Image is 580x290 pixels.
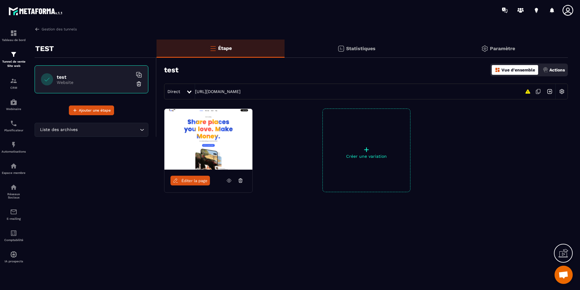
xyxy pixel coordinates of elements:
[2,86,26,89] p: CRM
[2,129,26,132] p: Planificateur
[8,5,63,16] img: logo
[337,45,345,52] img: stats.20deebd0.svg
[10,141,17,148] img: automations
[10,251,17,258] img: automations
[323,145,410,154] p: +
[2,60,26,68] p: Tunnel de vente Site web
[10,184,17,191] img: social-network
[2,217,26,220] p: E-mailing
[170,176,210,185] a: Éditer la page
[2,46,26,73] a: formationformationTunnel de vente Site web
[2,260,26,263] p: IA prospects
[555,266,573,284] a: Ouvrir le chat
[35,123,148,137] div: Search for option
[35,26,77,32] a: Gestion des tunnels
[2,204,26,225] a: emailemailE-mailing
[2,238,26,242] p: Comptabilité
[2,225,26,246] a: accountantaccountantComptabilité
[2,158,26,179] a: automationsautomationsEspace membre
[2,73,26,94] a: formationformationCRM
[164,66,178,74] h3: test
[69,105,114,115] button: Ajouter une étape
[57,80,133,85] p: Website
[490,46,515,51] p: Paramètre
[35,43,54,55] p: TEST
[10,77,17,85] img: formation
[501,67,535,72] p: Vue d'ensemble
[209,45,217,52] img: bars-o.4a397970.svg
[195,89,241,94] a: [URL][DOMAIN_NAME]
[323,154,410,159] p: Créer une variation
[136,81,142,87] img: trash
[10,120,17,127] img: scheduler
[2,171,26,174] p: Espace membre
[2,107,26,111] p: Webinaire
[2,179,26,204] a: social-networksocial-networkRéseaux Sociaux
[10,230,17,237] img: accountant
[556,86,568,97] img: setting-w.858f3a88.svg
[2,150,26,153] p: Automatisations
[2,94,26,115] a: automationsautomationsWebinaire
[346,46,376,51] p: Statistiques
[2,136,26,158] a: automationsautomationsAutomatisations
[549,67,565,72] p: Actions
[218,45,232,51] p: Étape
[2,25,26,46] a: formationformationTableau de bord
[164,109,252,170] img: image
[10,162,17,170] img: automations
[10,29,17,37] img: formation
[2,38,26,42] p: Tableau de bord
[495,67,500,73] img: dashboard-orange.40269519.svg
[79,126,138,133] input: Search for option
[79,107,111,113] span: Ajouter une étape
[181,178,207,183] span: Éditer la page
[543,67,548,73] img: actions.d6e523a2.png
[10,208,17,216] img: email
[35,26,40,32] img: arrow
[2,115,26,136] a: schedulerschedulerPlanificateur
[57,74,133,80] h6: test
[39,126,79,133] span: Liste des archives
[10,98,17,106] img: automations
[544,86,555,97] img: arrow-next.bcc2205e.svg
[2,192,26,199] p: Réseaux Sociaux
[167,89,180,94] span: Direct
[10,51,17,58] img: formation
[481,45,488,52] img: setting-gr.5f69749f.svg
